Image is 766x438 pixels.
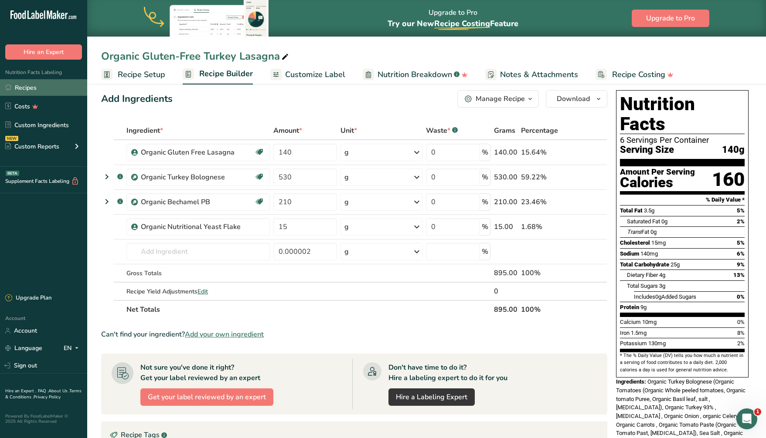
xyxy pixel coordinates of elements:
[737,207,745,214] span: 5%
[118,69,165,81] span: Recipe Setup
[494,197,517,207] div: 210.00
[5,142,59,151] div: Custom Reports
[651,239,666,246] span: 15mg
[363,65,468,84] a: Nutrition Breakdown
[5,340,42,356] a: Language
[273,125,302,136] span: Amount
[141,147,250,158] div: Organic Gluten Free Lasagna
[648,340,666,347] span: 130mg
[737,239,745,246] span: 5%
[5,388,36,394] a: Hire an Expert .
[344,147,349,158] div: g
[5,136,18,141] div: NEW
[620,195,745,205] section: % Daily Value *
[620,176,695,189] div: Calories
[141,172,250,182] div: Organic Turkey Bolognese
[620,352,745,374] section: * The % Daily Value (DV) tells you how much a nutrient in a serving of food contributes to a dail...
[627,218,660,225] span: Saturated Fat
[737,340,745,347] span: 2%
[344,172,349,182] div: g
[737,250,745,257] span: 6%
[5,44,82,60] button: Hire an Expert
[126,125,163,136] span: Ingredient
[101,48,290,64] div: Organic Gluten-Free Turkey Lasagna
[627,272,658,278] span: Dietary Fiber
[650,229,657,235] span: 0g
[640,250,658,257] span: 140mg
[126,243,270,260] input: Add Ingredient
[521,125,558,136] span: Percentage
[185,329,264,340] span: Add your own ingredient
[521,147,566,158] div: 15.64%
[620,136,745,145] div: 6 Servings Per Container
[131,199,138,206] img: Sub Recipe
[64,343,82,354] div: EN
[6,171,19,176] div: BETA
[722,145,745,155] span: 140g
[671,261,680,268] span: 25g
[620,330,630,336] span: Iron
[620,340,647,347] span: Potassium
[344,246,349,257] div: g
[494,268,517,278] div: 895.00
[141,222,250,232] div: Organic Nutritional Yeast Flake
[620,239,650,246] span: Cholesterol
[48,388,69,394] a: About Us .
[34,394,61,400] a: Privacy Policy
[344,197,349,207] div: g
[344,222,349,232] div: g
[494,125,515,136] span: Grams
[101,92,173,106] div: Add Ingredients
[38,388,48,394] a: FAQ .
[644,207,654,214] span: 3.5g
[596,65,674,84] a: Recipe Costing
[661,218,667,225] span: 0g
[340,125,357,136] span: Unit
[494,222,517,232] div: 15.00
[457,90,539,108] button: Manage Recipe
[627,229,641,235] i: Trans
[620,145,674,155] span: Serving Size
[521,268,566,278] div: 100%
[620,261,669,268] span: Total Carbohydrate
[521,222,566,232] div: 1.68%
[426,125,458,136] div: Waste
[521,197,566,207] div: 23.46%
[285,69,345,81] span: Customize Label
[736,408,757,429] iframe: Intercom live chat
[646,13,695,24] span: Upgrade to Pro
[640,304,647,310] span: 9g
[655,293,661,300] span: 0g
[627,283,658,289] span: Total Sugars
[126,269,270,278] div: Gross Totals
[434,18,490,29] span: Recipe Costing
[733,272,745,278] span: 13%
[642,319,657,325] span: 10mg
[5,294,51,303] div: Upgrade Plan
[546,90,607,108] button: Download
[131,174,138,181] img: Sub Recipe
[494,172,517,182] div: 530.00
[494,147,517,158] div: 140.00
[620,168,695,176] div: Amount Per Serving
[378,69,452,81] span: Nutrition Breakdown
[616,378,646,385] span: Ingredients:
[492,300,519,318] th: 895.00
[519,300,568,318] th: 100%
[388,0,518,37] div: Upgrade to Pro
[659,272,665,278] span: 4g
[557,94,590,104] span: Download
[388,388,475,406] a: Hire a Labeling Expert
[521,172,566,182] div: 59.22%
[388,362,507,383] div: Don't have time to do it? Hire a labeling expert to do it for you
[737,319,745,325] span: 0%
[737,218,745,225] span: 2%
[500,69,578,81] span: Notes & Attachments
[140,388,273,406] button: Get your label reviewed by an expert
[101,329,607,340] div: Can't find your ingredient?
[737,330,745,336] span: 8%
[140,362,260,383] div: Not sure you've done it right? Get your label reviewed by an expert
[631,330,647,336] span: 1.5mg
[485,65,578,84] a: Notes & Attachments
[270,65,345,84] a: Customize Label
